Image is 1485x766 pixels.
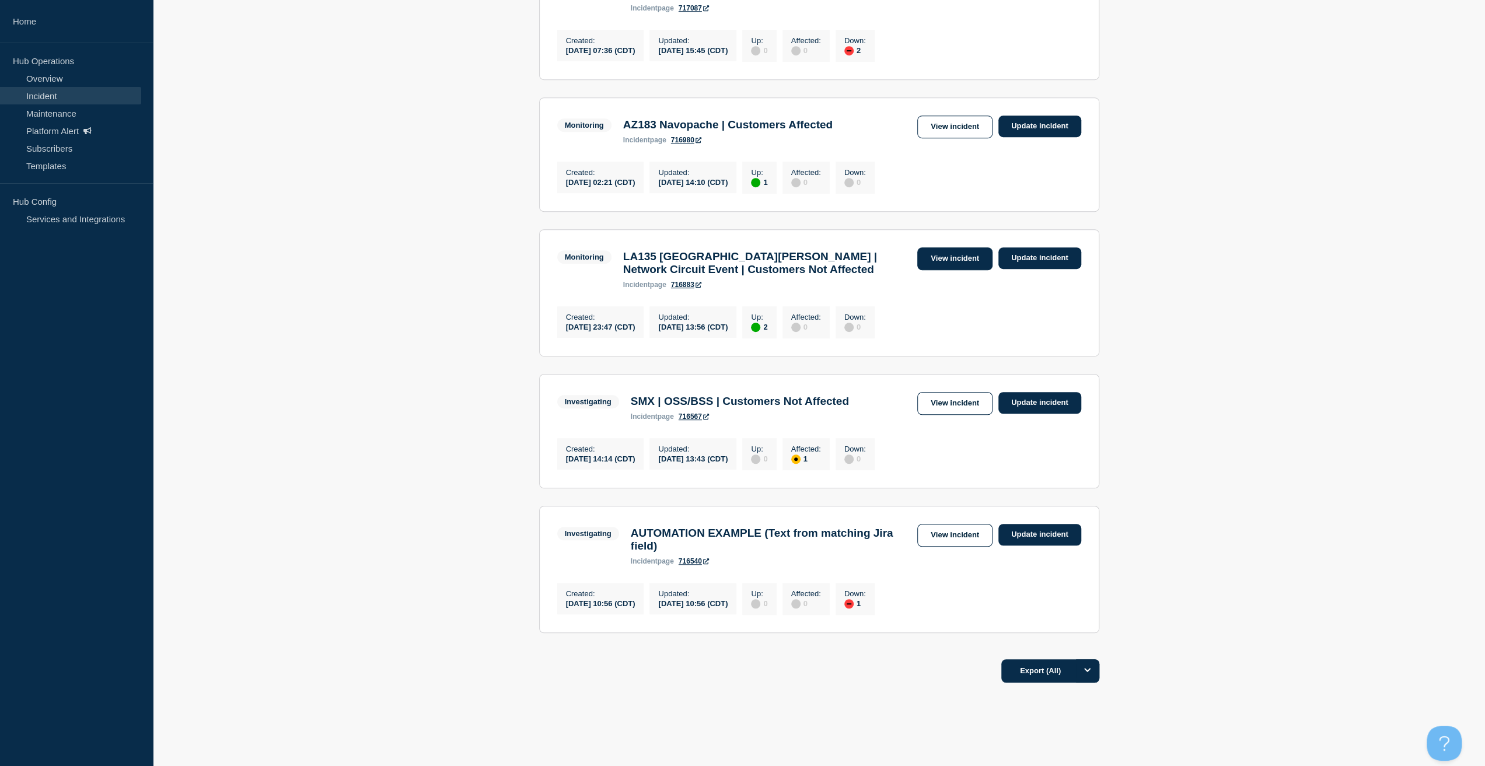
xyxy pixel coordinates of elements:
h3: SMX | OSS/BSS | Customers Not Affected [631,395,849,408]
div: disabled [751,599,760,608]
div: 0 [844,177,866,187]
span: incident [631,557,658,565]
a: 716540 [679,557,709,565]
p: Down : [844,168,866,177]
p: Down : [844,589,866,598]
div: disabled [751,454,760,464]
div: 0 [791,45,821,55]
p: Affected : [791,589,821,598]
div: up [751,178,760,187]
p: Affected : [791,36,821,45]
p: Created : [566,168,635,177]
p: Updated : [658,445,728,453]
div: 0 [751,45,767,55]
a: Update incident [998,524,1081,545]
div: 1 [844,598,866,608]
h3: AUTOMATION EXAMPLE (Text from matching Jira field) [631,527,911,552]
div: disabled [751,46,760,55]
p: Down : [844,313,866,321]
div: down [844,599,854,608]
button: Export (All) [1001,659,1099,683]
span: Investigating [557,527,619,540]
p: Updated : [658,589,728,598]
p: page [631,4,674,12]
p: Up : [751,36,767,45]
div: 0 [791,321,821,332]
a: View incident [917,116,993,138]
a: View incident [917,524,993,547]
div: [DATE] 07:36 (CDT) [566,45,635,55]
h3: AZ183 Navopache | Customers Affected [623,118,833,131]
p: Up : [751,589,767,598]
p: Affected : [791,313,821,321]
p: page [623,136,666,144]
div: [DATE] 13:56 (CDT) [658,321,728,331]
p: Down : [844,36,866,45]
p: page [631,412,674,421]
span: incident [623,281,650,289]
div: down [844,46,854,55]
div: disabled [791,599,801,608]
div: [DATE] 10:56 (CDT) [566,598,635,608]
span: incident [631,412,658,421]
a: 717087 [679,4,709,12]
p: Down : [844,445,866,453]
p: page [623,281,666,289]
div: [DATE] 02:21 (CDT) [566,177,635,187]
div: up [751,323,760,332]
p: Created : [566,445,635,453]
div: 0 [844,321,866,332]
div: 0 [751,453,767,464]
span: Monitoring [557,118,612,132]
div: 0 [791,177,821,187]
div: 1 [791,453,821,464]
div: affected [791,454,801,464]
div: [DATE] 15:45 (CDT) [658,45,728,55]
div: disabled [791,178,801,187]
div: 0 [844,453,866,464]
div: disabled [791,46,801,55]
p: Up : [751,313,767,321]
p: Created : [566,589,635,598]
p: Affected : [791,168,821,177]
a: Update incident [998,247,1081,269]
p: Created : [566,313,635,321]
div: 1 [751,177,767,187]
div: 2 [751,321,767,332]
span: Investigating [557,395,619,408]
span: incident [623,136,650,144]
h3: LA135 [GEOGRAPHIC_DATA][PERSON_NAME] | Network Circuit Event | Customers Not Affected [623,250,911,276]
p: Created : [566,36,635,45]
p: Updated : [658,36,728,45]
div: disabled [844,178,854,187]
span: incident [631,4,658,12]
div: [DATE] 10:56 (CDT) [658,598,728,608]
p: Updated : [658,313,728,321]
div: 0 [791,598,821,608]
div: disabled [791,323,801,332]
div: 0 [751,598,767,608]
button: Options [1076,659,1099,683]
div: [DATE] 23:47 (CDT) [566,321,635,331]
div: [DATE] 14:14 (CDT) [566,453,635,463]
a: Update incident [998,392,1081,414]
a: 716980 [671,136,701,144]
a: View incident [917,392,993,415]
a: 716883 [671,281,701,289]
span: Monitoring [557,250,612,264]
p: page [631,557,674,565]
div: 2 [844,45,866,55]
p: Affected : [791,445,821,453]
p: Up : [751,445,767,453]
div: disabled [844,323,854,332]
iframe: Help Scout Beacon - Open [1427,726,1462,761]
a: Update incident [998,116,1081,137]
div: [DATE] 13:43 (CDT) [658,453,728,463]
div: disabled [844,454,854,464]
p: Up : [751,168,767,177]
a: View incident [917,247,993,270]
a: 716567 [679,412,709,421]
div: [DATE] 14:10 (CDT) [658,177,728,187]
p: Updated : [658,168,728,177]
